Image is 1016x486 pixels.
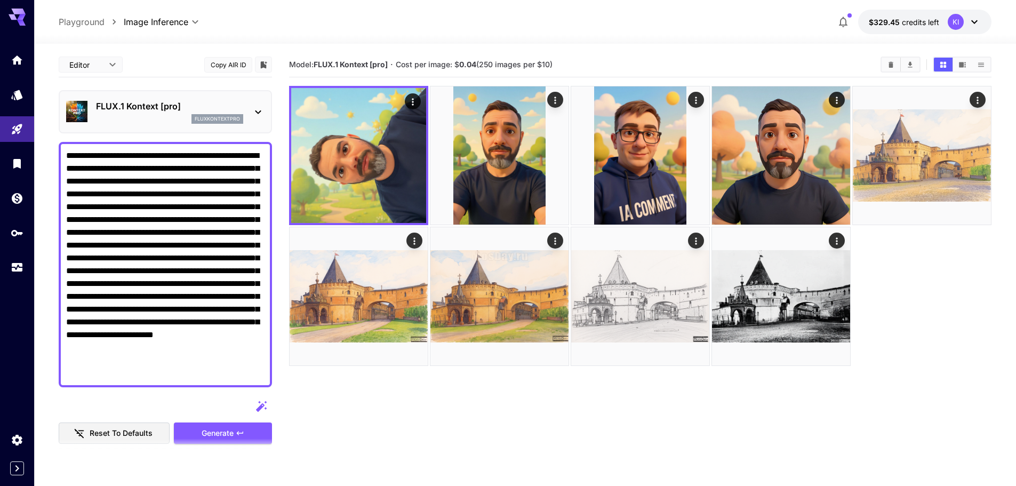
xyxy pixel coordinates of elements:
[96,100,243,113] p: FLUX.1 Kontext [pro]
[712,86,850,225] img: 2Q==
[59,15,105,28] a: Playground
[259,58,268,71] button: Add to library
[204,57,252,73] button: Copy AIR ID
[948,14,964,30] div: KI
[69,59,102,70] span: Editor
[195,115,240,123] p: fluxkontextpro
[547,92,563,108] div: Actions
[59,15,124,28] nav: breadcrumb
[430,86,569,225] img: 9k=
[970,92,986,108] div: Actions
[688,233,704,249] div: Actions
[11,157,23,170] div: Library
[571,86,709,225] img: 2Q==
[459,60,476,69] b: 0.04
[934,58,953,71] button: Show images in grid view
[202,427,234,440] span: Generate
[396,60,553,69] span: Cost per image: $ (250 images per $10)
[390,58,393,71] p: ·
[66,95,265,128] div: FLUX.1 Kontext [pro]fluxkontextpro
[933,57,991,73] div: Show images in grid viewShow images in video viewShow images in list view
[124,15,188,28] span: Image Inference
[869,17,939,28] div: $329.45137
[314,60,388,69] b: FLUX.1 Kontext [pro]
[882,58,900,71] button: Clear Images
[547,233,563,249] div: Actions
[291,88,426,223] img: 9k=
[869,18,902,27] span: $329.45
[11,53,23,67] div: Home
[430,227,569,365] img: 8PSEXlPzwXq6gAAAAASUVORK5CYII=
[11,226,23,240] div: API Keys
[174,423,272,444] button: Generate
[11,123,23,136] div: Playground
[405,93,421,109] div: Actions
[10,461,24,475] button: Expand sidebar
[11,433,23,447] div: Settings
[858,10,991,34] button: $329.45137KI
[881,57,921,73] div: Clear ImagesDownload All
[59,423,170,444] button: Reset to defaults
[972,58,990,71] button: Show images in list view
[901,58,919,71] button: Download All
[829,233,845,249] div: Actions
[11,261,23,274] div: Usage
[406,233,422,249] div: Actions
[712,227,850,365] img: 6lds43jK7vkAAAAASUVORK5CYII=
[953,58,972,71] button: Show images in video view
[11,88,23,101] div: Models
[289,60,388,69] span: Model:
[853,86,991,225] img: qFsS1HuDWD8AAAAASUVORK5CYII=
[11,192,23,205] div: Wallet
[688,92,704,108] div: Actions
[290,227,428,365] img: BzBEcL0kZ1EsAAAAAElFTkSuQmCC
[829,92,845,108] div: Actions
[571,227,709,365] img: ZsScfO99On39IKbv8PuAtmbybh9HkAAAAASUVORK5CYII=
[902,18,939,27] span: credits left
